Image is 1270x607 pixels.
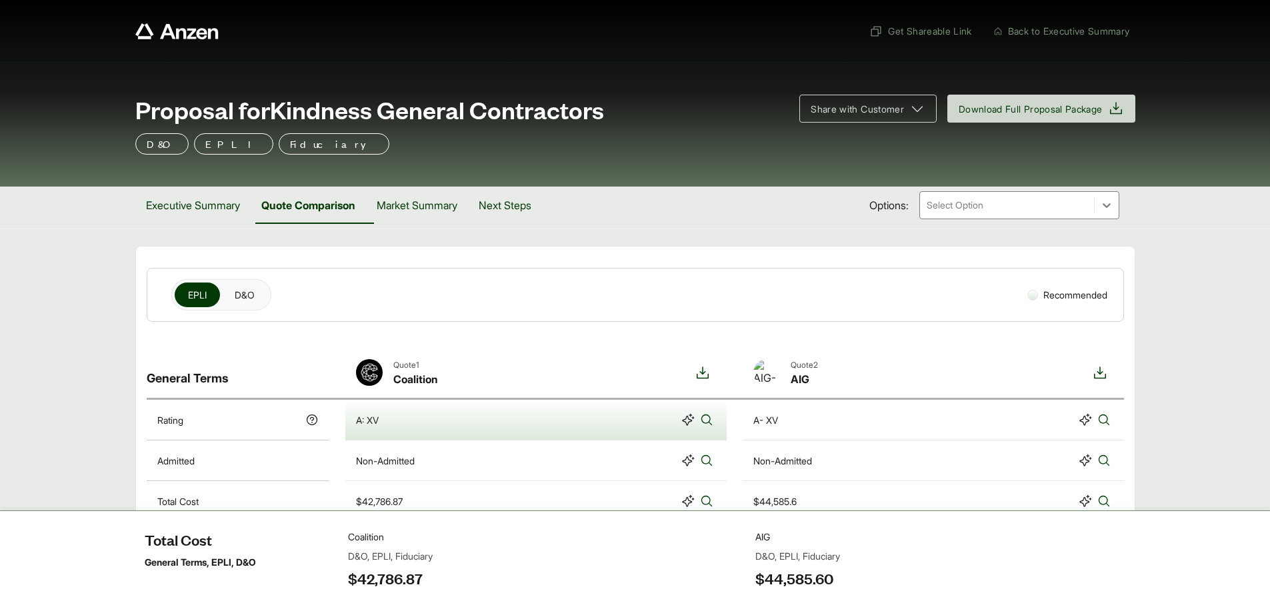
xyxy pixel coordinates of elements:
span: Coalition [393,371,438,387]
div: A: XV [356,413,379,427]
span: Options: [869,197,909,213]
button: Download option [1087,359,1113,387]
button: EPLI [175,283,220,307]
span: EPLI [188,288,207,302]
p: EPLI [205,136,262,152]
img: AIG-Logo [753,359,780,386]
span: Back to Executive Summary [1008,24,1130,38]
a: Anzen website [135,23,219,39]
p: D&O [147,136,177,152]
span: Quote 2 [791,359,818,371]
button: Share with Customer [799,95,937,123]
div: General Terms [147,348,329,398]
span: Proposal for Kindness General Contractors [135,96,604,123]
button: Download Full Proposal Package [947,95,1135,123]
button: Get Shareable Link [864,19,977,43]
img: Coalition-Logo [356,359,383,386]
div: $44,585.6 [753,494,797,508]
p: Total Cost [157,494,199,508]
button: Market Summary [366,187,468,224]
div: Non-Admitted [753,454,812,468]
div: $2,000,000 [356,535,407,549]
button: D&O [221,283,268,307]
span: Download Full Proposal Package [959,102,1103,116]
div: $42,786.87 [356,494,403,508]
button: Download option [689,359,716,387]
div: Recommended [1022,283,1113,307]
div: A- XV [753,413,778,427]
span: Quote 1 [393,359,438,371]
span: Share with Customer [811,102,904,116]
button: Executive Summary [135,187,251,224]
div: $2,000,000 [753,535,805,549]
p: Admitted [157,454,195,468]
div: Non-Admitted [356,454,415,468]
button: Back to Executive Summary [988,19,1135,43]
button: Quote Comparison [251,187,366,224]
button: Next Steps [468,187,542,224]
span: Get Shareable Link [869,24,971,38]
p: Maximum Policy Aggregate Limit [157,535,294,549]
span: D&O [235,288,255,302]
span: AIG [791,371,818,387]
p: Rating [157,413,183,427]
p: Fiduciary [290,136,378,152]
